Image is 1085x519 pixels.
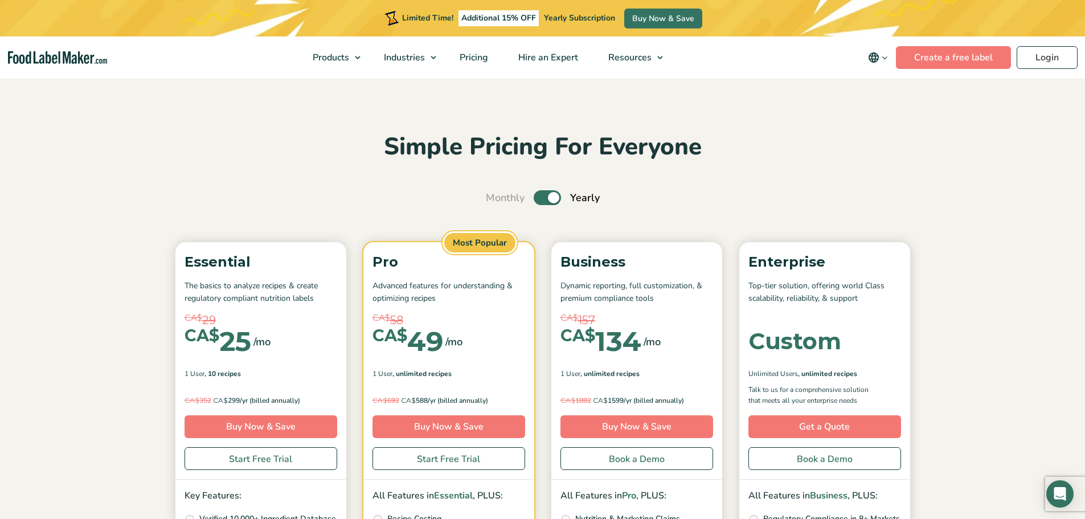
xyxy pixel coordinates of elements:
span: Essential [434,489,473,502]
span: CA$ [560,396,575,404]
a: Create a free label [896,46,1011,69]
span: 29 [202,312,216,329]
span: Additional 15% OFF [458,10,539,26]
a: Buy Now & Save [624,9,702,28]
p: Pro [372,251,525,273]
a: Login [1017,46,1078,69]
span: Resources [605,51,653,64]
span: CA$ [372,328,407,344]
p: All Features in , PLUS: [560,489,713,504]
span: 1 User [372,369,392,379]
p: All Features in , PLUS: [372,489,525,504]
span: /mo [445,334,462,350]
span: CA$ [213,396,228,404]
p: The basics to analyze recipes & create regulatory compliant nutrition labels [185,280,337,305]
del: 1882 [560,396,591,405]
p: Advanced features for understanding & optimizing recipes [372,280,525,305]
a: Resources [593,36,669,79]
div: 49 [372,328,443,355]
span: /mo [644,334,661,350]
span: Pro [622,489,636,502]
div: Custom [748,330,841,353]
a: Industries [369,36,442,79]
a: Book a Demo [748,447,901,470]
span: CA$ [560,328,595,344]
p: 1599/yr (billed annually) [560,395,713,406]
div: 25 [185,328,251,355]
span: Limited Time! [402,13,453,23]
p: Essential [185,251,337,273]
span: , 10 Recipes [204,369,241,379]
span: CA$ [593,396,608,404]
a: Products [298,36,366,79]
del: 352 [185,396,211,405]
span: Industries [380,51,426,64]
span: CA$ [560,312,578,325]
span: Yearly Subscription [544,13,615,23]
label: Toggle [534,190,561,205]
span: CA$ [401,396,416,404]
span: Products [309,51,350,64]
p: Talk to us for a comprehensive solution that meets all your enterprise needs [748,385,879,406]
a: Hire an Expert [503,36,591,79]
p: All Features in , PLUS: [748,489,901,504]
a: Start Free Trial [185,447,337,470]
span: , Unlimited Recipes [392,369,452,379]
a: Start Free Trial [372,447,525,470]
a: Buy Now & Save [372,415,525,438]
a: Get a Quote [748,415,901,438]
span: , Unlimited Recipes [798,369,857,379]
a: Pricing [445,36,501,79]
div: 134 [560,328,641,355]
del: 692 [372,396,399,405]
span: , Unlimited Recipes [580,369,640,379]
span: Monthly [486,190,525,206]
span: Hire an Expert [515,51,579,64]
a: Buy Now & Save [560,415,713,438]
p: Key Features: [185,489,337,504]
a: Book a Demo [560,447,713,470]
span: /mo [253,334,271,350]
h2: Simple Pricing For Everyone [170,132,916,163]
span: 1 User [185,369,204,379]
p: Dynamic reporting, full customization, & premium compliance tools [560,280,713,305]
span: Business [810,489,847,502]
span: Yearly [570,190,600,206]
span: Most Popular [443,231,517,255]
a: Buy Now & Save [185,415,337,438]
p: Top-tier solution, offering world Class scalability, reliability, & support [748,280,901,305]
span: Pricing [456,51,489,64]
span: 157 [578,312,595,329]
span: 58 [390,312,403,329]
span: CA$ [372,396,387,404]
p: 299/yr (billed annually) [185,395,337,406]
p: Enterprise [748,251,901,273]
span: CA$ [185,328,219,344]
span: Unlimited Users [748,369,798,379]
p: Business [560,251,713,273]
p: 588/yr (billed annually) [372,395,525,406]
span: CA$ [185,312,202,325]
span: CA$ [185,396,199,404]
span: 1 User [560,369,580,379]
div: Open Intercom Messenger [1046,480,1074,508]
span: CA$ [372,312,390,325]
